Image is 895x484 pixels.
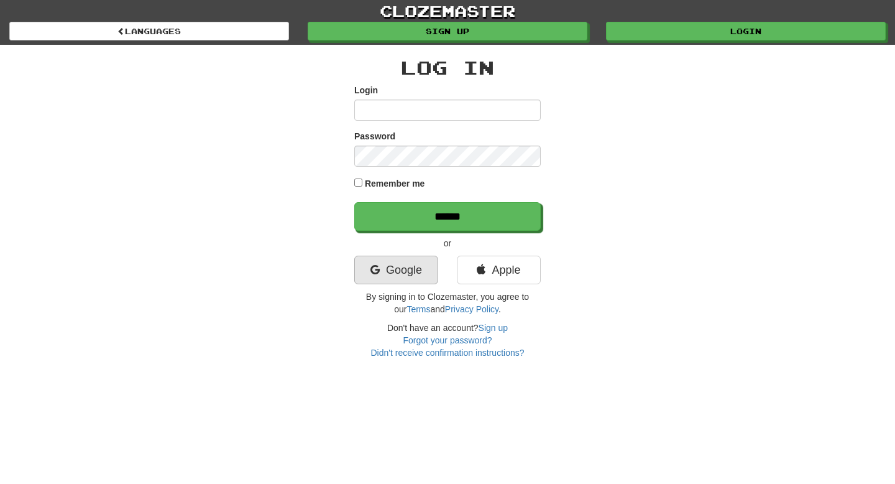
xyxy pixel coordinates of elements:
label: Password [354,130,395,142]
a: Sign up [308,22,587,40]
a: Didn't receive confirmation instructions? [370,348,524,358]
div: Don't have an account? [354,322,541,359]
label: Login [354,84,378,96]
a: Login [606,22,886,40]
a: Sign up [479,323,508,333]
h2: Log In [354,57,541,78]
a: Languages [9,22,289,40]
p: By signing in to Clozemaster, you agree to our and . [354,291,541,315]
a: Google [354,256,438,284]
a: Apple [457,256,541,284]
a: Terms [406,304,430,314]
a: Forgot your password? [403,335,492,345]
p: or [354,237,541,249]
label: Remember me [365,177,425,190]
a: Privacy Policy [445,304,498,314]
